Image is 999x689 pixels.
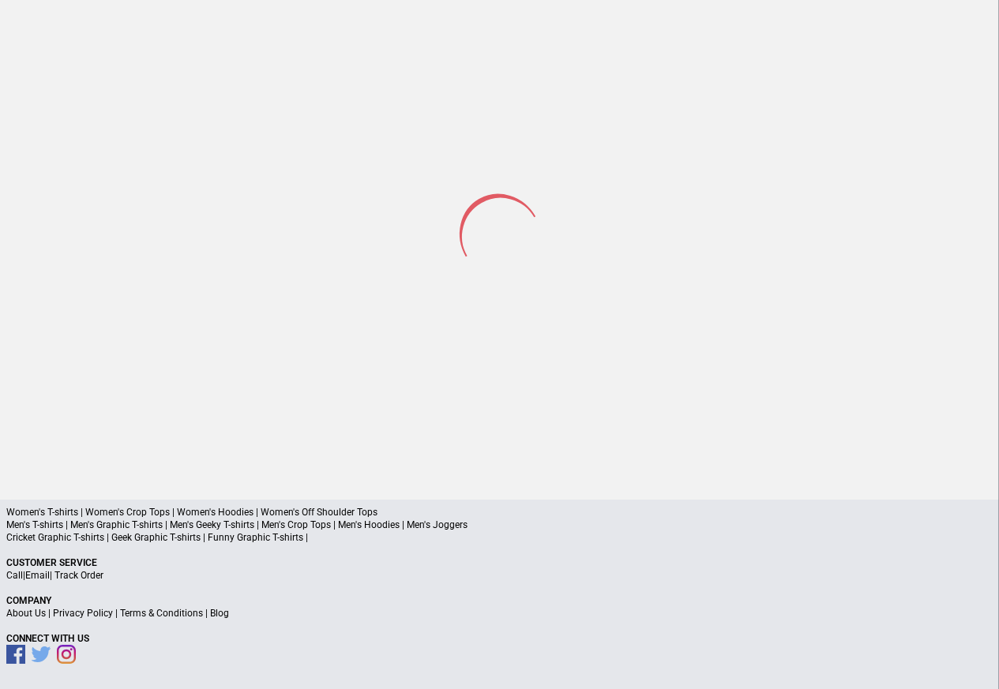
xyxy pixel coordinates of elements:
[6,594,993,607] p: Company
[53,608,113,619] a: Privacy Policy
[6,569,993,582] p: | |
[6,531,993,544] p: Cricket Graphic T-shirts | Geek Graphic T-shirts | Funny Graphic T-shirts |
[6,608,46,619] a: About Us
[6,506,993,519] p: Women's T-shirts | Women's Crop Tops | Women's Hoodies | Women's Off Shoulder Tops
[6,632,993,645] p: Connect With Us
[6,607,993,620] p: | | |
[210,608,229,619] a: Blog
[6,519,993,531] p: Men's T-shirts | Men's Graphic T-shirts | Men's Geeky T-shirts | Men's Crop Tops | Men's Hoodies ...
[6,556,993,569] p: Customer Service
[25,570,50,581] a: Email
[120,608,203,619] a: Terms & Conditions
[54,570,103,581] a: Track Order
[6,570,23,581] a: Call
